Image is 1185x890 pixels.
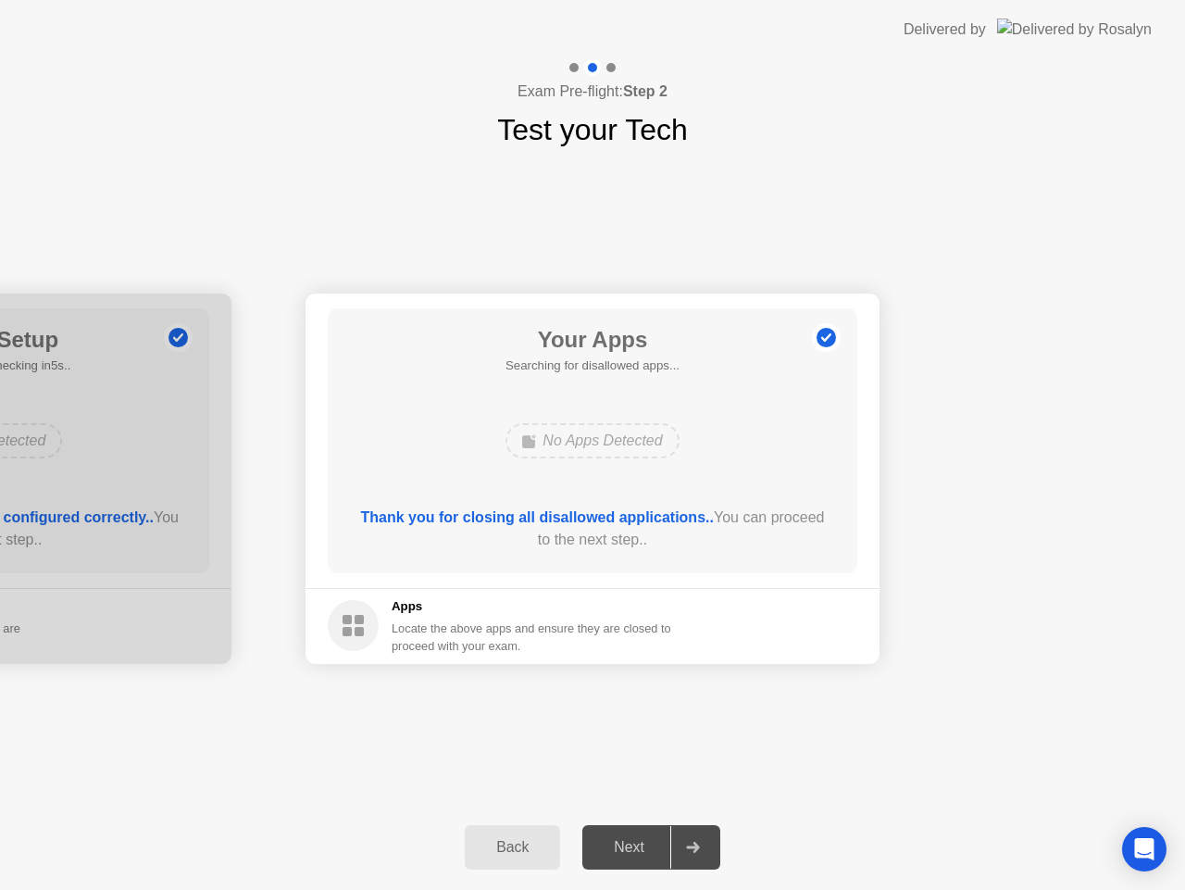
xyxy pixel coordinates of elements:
[505,323,680,357] h1: Your Apps
[470,839,555,856] div: Back
[505,423,679,458] div: No Apps Detected
[623,83,667,99] b: Step 2
[497,107,688,152] h1: Test your Tech
[904,19,986,41] div: Delivered by
[582,825,720,870] button: Next
[1122,827,1166,871] div: Open Intercom Messenger
[392,597,672,616] h5: Apps
[465,825,560,870] button: Back
[997,19,1152,40] img: Delivered by Rosalyn
[588,839,670,856] div: Next
[355,507,831,551] div: You can proceed to the next step..
[518,81,667,103] h4: Exam Pre-flight:
[392,620,672,655] div: Locate the above apps and ensure they are closed to proceed with your exam.
[505,357,680,375] h5: Searching for disallowed apps...
[361,509,714,525] b: Thank you for closing all disallowed applications..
